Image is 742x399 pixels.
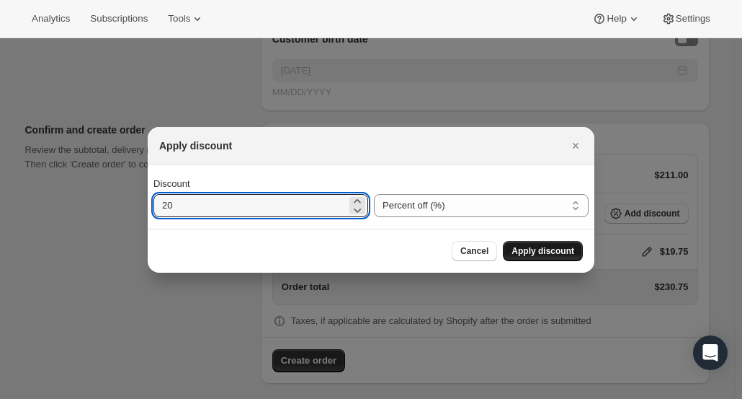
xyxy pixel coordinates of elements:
[153,178,190,189] span: Discount
[81,9,156,29] button: Subscriptions
[90,13,148,25] span: Subscriptions
[32,13,70,25] span: Analytics
[607,13,626,25] span: Help
[159,9,213,29] button: Tools
[452,241,497,261] button: Cancel
[159,139,232,153] h2: Apply discount
[676,13,710,25] span: Settings
[653,9,719,29] button: Settings
[693,336,728,370] div: Open Intercom Messenger
[168,13,190,25] span: Tools
[460,245,488,257] span: Cancel
[511,245,574,257] span: Apply discount
[503,241,583,261] button: Apply discount
[23,9,79,29] button: Analytics
[566,136,586,156] button: Close
[584,9,649,29] button: Help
